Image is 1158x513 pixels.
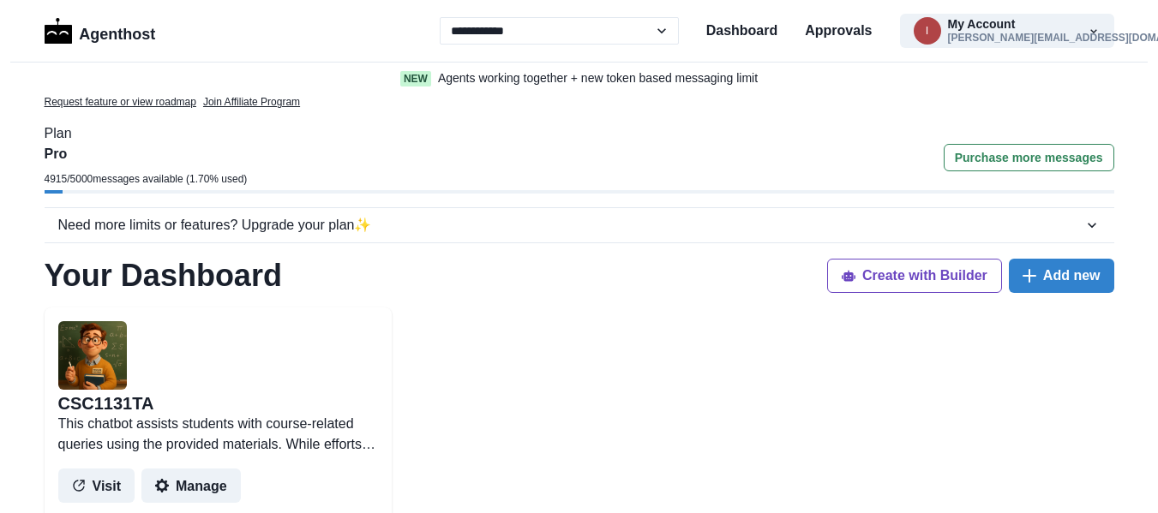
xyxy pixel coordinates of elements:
h2: CSC1131TA [58,393,154,414]
p: This chatbot assists students with course-related queries using the provided materials. While eff... [58,414,378,455]
a: Request feature or view roadmap [45,94,196,110]
p: 4915 / 5000 messages available ( 1.70 % used) [45,171,248,187]
img: user%2F5114%2F7916cc64-1959-4eea-91c9-98d8a9d85022 [58,321,127,390]
h1: Your Dashboard [45,257,282,294]
img: Logo [45,18,73,44]
button: Add new [1009,259,1114,293]
p: Pro [45,144,248,164]
a: Purchase more messages [944,144,1114,190]
a: LogoAgenthost [45,16,156,46]
p: Agents working together + new token based messaging limit [438,69,758,87]
div: Need more limits or features? Upgrade your plan ✨ [58,215,1083,236]
button: Purchase more messages [944,144,1114,171]
a: NewAgents working together + new token based messaging limit [364,69,795,87]
button: Visit [58,468,135,503]
button: Need more limits or features? Upgrade your plan✨ [45,208,1114,242]
button: irina.tal@dcu.ieMy Account[PERSON_NAME][EMAIL_ADDRESS][DOMAIN_NAME] [900,14,1114,48]
p: Plan [45,123,1114,144]
a: Join Affiliate Program [203,94,300,110]
p: Agenthost [79,16,155,46]
span: New [400,71,431,86]
a: Dashboard [706,21,778,41]
a: Approvals [805,21,872,41]
button: Manage [141,468,241,503]
button: Create with Builder [827,259,1002,293]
